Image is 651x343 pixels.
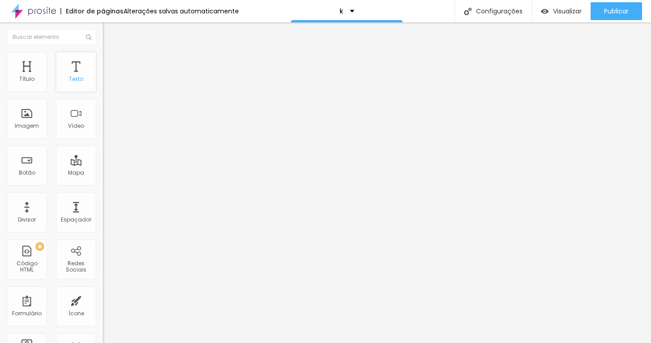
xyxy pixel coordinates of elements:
[61,217,91,223] div: Espaçador
[68,123,84,129] div: Vídeo
[464,8,472,15] img: Icone
[340,8,343,14] p: k
[58,260,94,273] div: Redes Sociais
[86,34,91,40] img: Icone
[19,170,35,176] div: Botão
[19,76,34,82] div: Título
[60,8,123,14] div: Editor de páginas
[553,8,582,15] span: Visualizar
[18,217,36,223] div: Divisor
[591,2,642,20] button: Publicar
[123,8,239,14] div: Alterações salvas automaticamente
[68,310,84,317] div: Ícone
[12,310,42,317] div: Formulário
[9,260,44,273] div: Código HTML
[7,29,96,45] input: Buscar elemento
[532,2,591,20] button: Visualizar
[68,170,84,176] div: Mapa
[103,22,651,343] iframe: Editor
[15,123,39,129] div: Imagem
[69,76,83,82] div: Texto
[541,8,549,15] img: view-1.svg
[604,8,629,15] span: Publicar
